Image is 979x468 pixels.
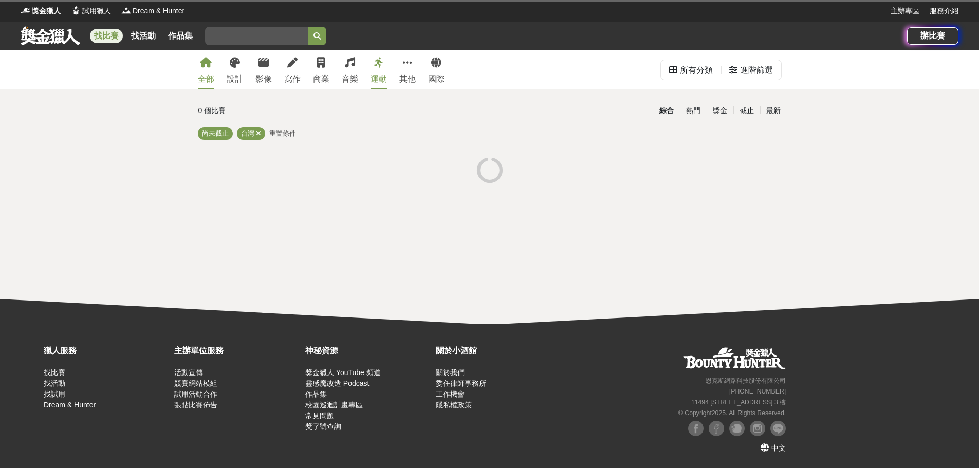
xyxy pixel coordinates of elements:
a: 商業 [313,50,329,89]
div: 熱門 [680,102,707,120]
div: 運動 [371,73,387,85]
a: 獎金獵人 YouTube 頻道 [305,368,381,377]
a: 競賽網站模組 [174,379,217,387]
a: 辦比賽 [907,27,958,45]
img: Plurk [729,421,745,436]
div: 綜合 [653,102,680,120]
span: 獎金獵人 [32,6,61,16]
img: Logo [121,5,132,15]
a: 委任律師事務所 [436,379,486,387]
a: 運動 [371,50,387,89]
div: 關於小酒館 [436,345,561,357]
a: 找試用 [44,390,65,398]
small: 恩克斯網路科技股份有限公司 [706,377,786,384]
small: © Copyright 2025 . All Rights Reserved. [678,409,786,417]
div: 主辦單位服務 [174,345,300,357]
img: Facebook [709,421,724,436]
a: 獎字號查詢 [305,422,341,430]
div: 音樂 [342,73,358,85]
a: 找活動 [127,29,160,43]
a: 找比賽 [90,29,123,43]
a: 服務介紹 [930,6,958,16]
div: 寫作 [284,73,301,85]
small: [PHONE_NUMBER] [729,388,786,395]
a: 工作機會 [436,390,465,398]
div: 影像 [255,73,272,85]
a: 試用活動合作 [174,390,217,398]
img: Instagram [750,421,765,436]
span: Dream & Hunter [133,6,184,16]
div: 獎金 [707,102,733,120]
div: 截止 [733,102,760,120]
a: 活動宣傳 [174,368,203,377]
div: 最新 [760,102,787,120]
a: 隱私權政策 [436,401,472,409]
a: 找比賽 [44,368,65,377]
span: 重置條件 [269,129,296,137]
div: 商業 [313,73,329,85]
a: Logo獎金獵人 [21,6,61,16]
small: 11494 [STREET_ADDRESS] 3 樓 [691,399,786,406]
div: 獵人服務 [44,345,169,357]
a: 影像 [255,50,272,89]
div: 國際 [428,73,445,85]
a: 張貼比賽佈告 [174,401,217,409]
a: 靈感魔改造 Podcast [305,379,369,387]
a: 關於我們 [436,368,465,377]
a: 作品集 [305,390,327,398]
a: LogoDream & Hunter [121,6,184,16]
div: 進階篩選 [740,60,773,81]
img: Logo [71,5,81,15]
div: 全部 [198,73,214,85]
div: 所有分類 [680,60,713,81]
a: 音樂 [342,50,358,89]
img: Facebook [688,421,704,436]
a: 主辦專區 [891,6,919,16]
a: 作品集 [164,29,197,43]
span: 試用獵人 [82,6,111,16]
a: 寫作 [284,50,301,89]
div: 神秘資源 [305,345,431,357]
span: 尚未截止 [202,129,229,137]
a: Logo試用獵人 [71,6,111,16]
div: 其他 [399,73,416,85]
a: Dream & Hunter [44,401,96,409]
span: 中文 [771,444,786,452]
div: 0 個比賽 [198,102,392,120]
a: 設計 [227,50,243,89]
a: 國際 [428,50,445,89]
a: 校園巡迴計畫專區 [305,401,363,409]
a: 找活動 [44,379,65,387]
span: 台灣 [241,129,254,137]
div: 設計 [227,73,243,85]
img: LINE [770,421,786,436]
a: 全部 [198,50,214,89]
img: Logo [21,5,31,15]
a: 其他 [399,50,416,89]
a: 常見問題 [305,411,334,420]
